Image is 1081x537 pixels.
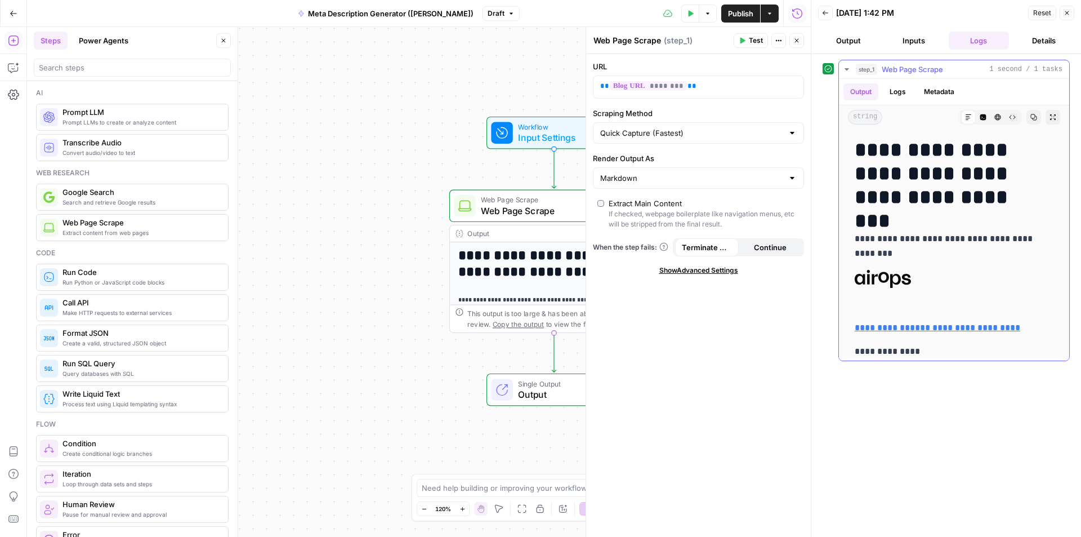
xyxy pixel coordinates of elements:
div: Ai [36,88,229,98]
input: Markdown [600,172,783,184]
span: Process text using Liquid templating syntax [62,400,219,409]
span: Pause for manual review and approval [62,510,219,519]
span: Run Python or JavaScript code blocks [62,278,219,287]
textarea: Web Page Scrape [593,35,661,46]
span: Continue [754,242,787,253]
span: Test [749,35,763,46]
button: Inputs [883,32,944,50]
button: Power Agents [72,32,135,50]
div: Web research [36,168,229,178]
span: Search and retrieve Google results [62,198,219,207]
label: URL [593,61,804,72]
div: Extract Main Content [609,198,682,209]
button: Continue [739,238,802,256]
span: Convert audio/video to text [62,148,219,157]
span: Terminate Workflow [682,242,732,253]
span: Web Page Scrape [62,217,219,228]
span: Prompt LLMs to create or analyze content [62,118,219,127]
span: Meta Description Generator ([PERSON_NAME]) [308,8,474,19]
span: Publish [728,8,753,19]
button: Details [1013,32,1074,50]
a: When the step fails: [593,242,668,252]
button: Reset [1028,6,1056,20]
button: Logs [883,83,913,100]
div: If checked, webpage boilerplate like navigation menus, etc will be stripped from the final result. [609,209,799,229]
span: Output [518,388,592,401]
span: Create conditional logic branches [62,449,219,458]
g: Edge from step_1 to end [552,333,556,372]
span: Copy the output [493,320,544,328]
button: Test [734,33,768,48]
button: Draft [483,6,520,21]
span: Show Advanced Settings [659,265,738,276]
div: Single OutputOutputEnd [449,374,659,406]
div: 1 second / 1 tasks [839,79,1069,361]
button: Publish [721,5,760,23]
div: Flow [36,419,229,429]
span: Call API [62,297,219,308]
input: Quick Capture (Fastest) [600,127,783,139]
span: Reset [1033,8,1051,18]
span: Google Search [62,187,219,198]
span: Extract content from web pages [62,228,219,237]
button: 1 second / 1 tasks [839,60,1069,78]
span: Prompt LLM [62,106,219,118]
span: Single Output [518,378,592,389]
span: 1 second / 1 tasks [989,64,1062,74]
span: Input Settings [518,131,585,144]
span: Write Liquid Text [62,388,219,400]
input: Search steps [39,62,226,73]
span: 120% [435,504,451,513]
span: Run Code [62,267,219,278]
button: Logs [949,32,1009,50]
span: Transcribe Audio [62,137,219,148]
label: Render Output As [593,153,804,164]
span: Draft [488,8,504,19]
span: Make HTTP requests to external services [62,308,219,317]
span: Condition [62,438,219,449]
span: Iteration [62,468,219,480]
span: Run SQL Query [62,358,219,369]
span: Workflow [518,121,585,132]
label: Scraping Method [593,108,804,119]
span: ( step_1 ) [664,35,693,46]
div: This output is too large & has been abbreviated for review. to view the full content. [467,308,653,330]
div: Output [467,228,622,239]
div: WorkflowInput SettingsInputs [449,117,659,149]
span: step_1 [856,64,877,75]
button: Steps [34,32,68,50]
button: Metadata [917,83,961,100]
span: Loop through data sets and steps [62,480,219,489]
span: string [848,110,882,125]
span: Human Review [62,499,219,510]
input: Extract Main ContentIf checked, webpage boilerplate like navigation menus, etc will be stripped f... [597,200,604,207]
span: Format JSON [62,327,219,339]
span: Web Page Scrape [481,194,623,205]
span: Web Page Scrape [481,204,623,218]
button: Output [818,32,879,50]
button: Meta Description Generator ([PERSON_NAME]) [291,5,480,23]
span: Create a valid, structured JSON object [62,339,219,348]
div: Code [36,248,229,258]
g: Edge from start to step_1 [552,149,556,189]
button: Output [843,83,878,100]
span: Web Page Scrape [882,64,943,75]
span: Query databases with SQL [62,369,219,378]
